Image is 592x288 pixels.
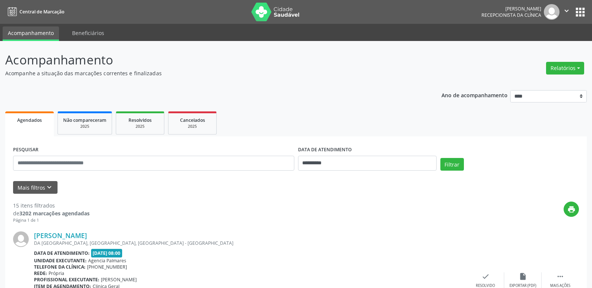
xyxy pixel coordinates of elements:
[101,276,137,283] span: [PERSON_NAME]
[91,249,123,257] span: [DATE] 08:00
[556,272,564,281] i: 
[180,117,205,123] span: Cancelados
[564,202,579,217] button: print
[560,4,574,20] button: 
[34,240,467,246] div: DA [GEOGRAPHIC_DATA], [GEOGRAPHIC_DATA], [GEOGRAPHIC_DATA] - [GEOGRAPHIC_DATA]
[13,181,58,194] button: Mais filtroskeyboard_arrow_down
[5,51,412,69] p: Acompanhamento
[574,6,587,19] button: apps
[19,9,64,15] span: Central de Marcação
[13,217,90,224] div: Página 1 de 1
[17,117,42,123] span: Agendados
[49,270,64,276] span: Própria
[481,12,541,18] span: Recepcionista da clínica
[13,202,90,209] div: 15 itens filtrados
[87,264,127,270] span: [PHONE_NUMBER]
[19,210,90,217] strong: 3202 marcações agendadas
[440,158,464,171] button: Filtrar
[546,62,584,75] button: Relatórios
[88,257,126,264] span: Agencia Palmares
[128,117,152,123] span: Resolvidos
[481,272,490,281] i: check
[63,117,106,123] span: Não compareceram
[67,26,109,39] a: Beneficiários
[5,6,64,18] a: Central de Marcação
[34,264,86,270] b: Telefone da clínica:
[34,250,90,256] b: Data de atendimento:
[567,205,576,213] i: print
[481,6,541,12] div: [PERSON_NAME]
[544,4,560,20] img: img
[63,124,106,129] div: 2025
[13,144,38,156] label: PESQUISAR
[441,90,508,99] p: Ano de acompanhamento
[3,26,59,41] a: Acompanhamento
[298,144,352,156] label: DATA DE ATENDIMENTO
[562,7,571,15] i: 
[13,209,90,217] div: de
[13,231,29,247] img: img
[121,124,159,129] div: 2025
[45,183,53,192] i: keyboard_arrow_down
[519,272,527,281] i: insert_drive_file
[34,231,87,240] a: [PERSON_NAME]
[174,124,211,129] div: 2025
[34,257,87,264] b: Unidade executante:
[34,270,47,276] b: Rede:
[5,69,412,77] p: Acompanhe a situação das marcações correntes e finalizadas
[34,276,99,283] b: Profissional executante:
